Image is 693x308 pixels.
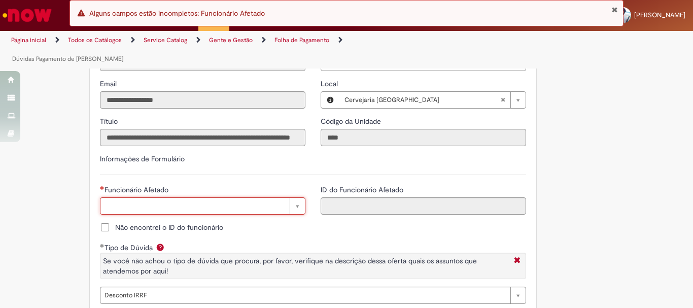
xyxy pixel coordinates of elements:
span: Necessários - Funcionário Afetado [105,185,170,194]
a: Service Catalog [144,36,187,44]
a: Página inicial [11,36,46,44]
label: Somente leitura - Título [100,116,120,126]
input: Código da Unidade [321,129,526,146]
label: Somente leitura - Código da Unidade [321,116,383,126]
abbr: Limpar campo Local [495,92,510,108]
span: Não encontrei o ID do funcionário [115,222,223,232]
label: Informações de Formulário [100,154,185,163]
span: Ajuda para Tipo de Dúvida [154,243,166,251]
a: Gente e Gestão [209,36,253,44]
span: Local [321,79,340,88]
input: Email [100,91,305,109]
a: Cervejaria [GEOGRAPHIC_DATA]Limpar campo Local [339,92,526,108]
span: Desconto IRRF [105,287,505,303]
a: Todos os Catálogos [68,36,122,44]
span: Somente leitura - Título [100,117,120,126]
span: Cervejaria [GEOGRAPHIC_DATA] [344,92,500,108]
ul: Trilhas de página [8,31,455,69]
span: Alguns campos estão incompletos: Funcionário Afetado [89,9,265,18]
a: Folha de Pagamento [274,36,329,44]
span: Somente leitura - ID do Funcionário Afetado [321,185,405,194]
span: Obrigatório Preenchido [100,244,105,248]
span: Necessários [100,186,105,190]
span: Somente leitura - Email [100,79,119,88]
button: Local, Visualizar este registro Cervejaria Santa Catarina [321,92,339,108]
label: Somente leitura - Email [100,79,119,89]
img: ServiceNow [1,5,53,25]
span: [PERSON_NAME] [634,11,685,19]
span: Tipo de Dúvida [105,243,155,252]
input: ID do Funcionário Afetado [321,197,526,215]
a: Dúvidas Pagamento de [PERSON_NAME] [12,55,123,63]
span: Somente leitura - Código da Unidade [321,117,383,126]
button: Fechar Notificação [611,6,618,14]
input: Título [100,129,305,146]
i: Fechar More information Por question_tipo_de_duvida [511,256,523,266]
a: Limpar campo Funcionário Afetado [100,197,305,215]
span: Se você não achou o tipo de dúvida que procura, por favor, verifique na descrição dessa oferta qu... [103,256,477,276]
